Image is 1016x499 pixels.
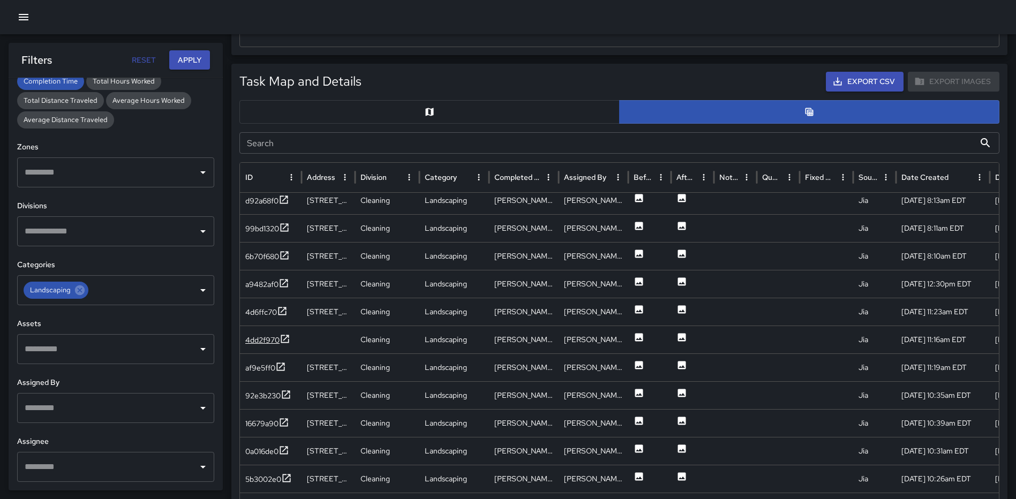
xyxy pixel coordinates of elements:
[245,389,291,403] button: 92e3b230
[17,92,104,109] div: Total Distance Traveled
[17,377,214,389] h6: Assigned By
[859,172,877,182] div: Source
[489,326,559,353] div: Foday Sankoh
[559,326,628,353] div: Foday Sankoh
[302,409,355,437] div: 1500 Eckington Place Northeast
[611,170,626,185] button: Assigned By column menu
[21,51,52,69] h6: Filters
[302,214,355,242] div: 1101 2nd Street Northeast
[106,92,191,109] div: Average Hours Worked
[17,200,214,212] h6: Divisions
[853,409,896,437] div: Jia
[86,76,161,87] span: Total Hours Worked
[195,342,210,357] button: Open
[245,473,292,486] button: 5b3002e0
[126,50,161,70] button: Reset
[489,214,559,242] div: Gerrod Woody
[676,172,695,182] div: After Photo
[302,270,355,298] div: 645 1st Street Northeast
[782,170,797,185] button: Quantity column menu
[901,172,949,182] div: Date Created
[355,242,419,270] div: Cleaning
[245,361,286,375] button: af9e5ff0
[419,298,489,326] div: Landscaping
[489,465,559,493] div: Foday Sankoh
[805,172,834,182] div: Fixed Asset
[804,107,815,117] svg: Table
[653,170,668,185] button: Before Photo column menu
[24,285,77,296] span: Landscaping
[195,283,210,298] button: Open
[355,353,419,381] div: Cleaning
[619,100,999,124] button: Table
[245,417,289,430] button: 16679a90
[239,100,620,124] button: Map
[419,465,489,493] div: Landscaping
[896,381,990,409] div: 9/23/2025, 10:35am EDT
[24,282,88,299] div: Landscaping
[696,170,711,185] button: After Photo column menu
[245,306,288,319] button: 4d6ffc70
[195,165,210,180] button: Open
[559,381,628,409] div: Mark Holbrook
[195,224,210,239] button: Open
[245,223,279,234] div: 99bd1320
[355,270,419,298] div: Cleaning
[559,465,628,493] div: Foday Sankoh
[17,259,214,271] h6: Categories
[17,318,214,330] h6: Assets
[302,186,355,214] div: 1101 2nd Street Northeast
[853,214,896,242] div: Jia
[489,353,559,381] div: Ruben Lechuga
[896,326,990,353] div: 9/23/2025, 11:16am EDT
[355,326,419,353] div: Cleaning
[245,362,275,373] div: af9e5ff0
[853,437,896,465] div: Jia
[826,72,904,92] button: Export CSV
[302,465,355,493] div: 1500 Eckington Place Northeast
[559,270,628,298] div: Rasheed Hassan
[419,270,489,298] div: Landscaping
[559,437,628,465] div: Mark Holbrook
[245,194,289,208] button: d92a68f0
[972,170,987,185] button: Date Created column menu
[896,270,990,298] div: 9/23/2025, 12:30pm EDT
[355,465,419,493] div: Cleaning
[302,298,355,326] div: 801 North Capitol Street Northeast
[853,353,896,381] div: Jia
[284,170,299,185] button: ID column menu
[355,409,419,437] div: Cleaning
[17,73,84,90] div: Completion Time
[424,107,435,117] svg: Map
[853,465,896,493] div: Jia
[17,95,104,106] span: Total Distance Traveled
[559,409,628,437] div: Foday Sankoh
[245,307,277,317] div: 4d6ffc70
[896,298,990,326] div: 9/23/2025, 11:23am EDT
[245,172,253,182] div: ID
[355,298,419,326] div: Cleaning
[419,437,489,465] div: Landscaping
[245,334,290,347] button: 4dd2f970
[106,95,191,106] span: Average Hours Worked
[169,50,210,70] button: Apply
[425,172,457,182] div: Category
[245,390,281,401] div: 92e3b230
[489,409,559,437] div: Foday Sankoh
[878,170,893,185] button: Source column menu
[489,270,559,298] div: Rasheed Hassan
[541,170,556,185] button: Completed By column menu
[355,437,419,465] div: Cleaning
[896,242,990,270] div: 9/24/2025, 8:10am EDT
[17,115,114,125] span: Average Distance Traveled
[302,353,355,381] div: 228 M Street Northeast
[896,437,990,465] div: 9/23/2025, 10:31am EDT
[853,270,896,298] div: Jia
[17,141,214,153] h6: Zones
[896,214,990,242] div: 9/24/2025, 8:11am EDT
[302,242,355,270] div: 1101 2nd Street Northeast
[559,214,628,242] div: Gerrod Woody
[245,335,280,345] div: 4dd2f970
[559,242,628,270] div: Gerrod Woody
[245,445,289,458] button: 0a016de0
